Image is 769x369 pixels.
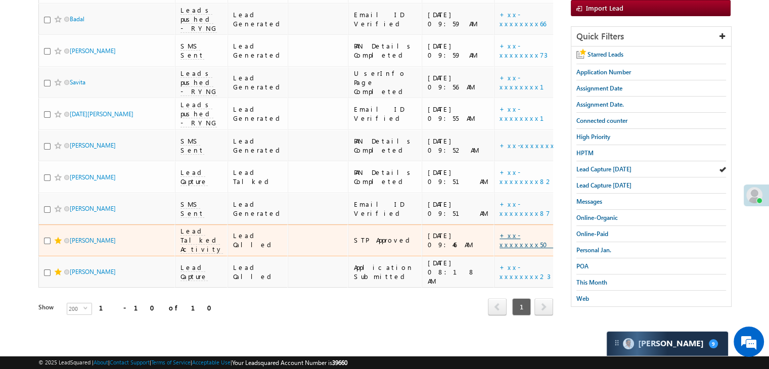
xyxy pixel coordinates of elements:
[353,41,417,60] div: PAN Details Completed
[500,200,550,217] a: +xx-xxxxxxxx87
[500,41,548,59] a: +xx-xxxxxxxx73
[576,84,622,92] span: Assignment Date
[500,105,560,122] a: +xx-xxxxxxxx13
[180,69,217,96] span: Leads pushed - RYNG
[233,231,284,249] div: Lead Called
[353,105,417,123] div: Email ID Verified
[83,306,92,310] span: select
[576,133,610,141] span: High Priority
[70,15,84,23] a: Badal
[512,298,531,315] span: 1
[427,73,489,91] div: [DATE] 09:56 AM
[576,198,602,205] span: Messages
[500,73,557,91] a: +xx-xxxxxxxx14
[38,303,59,312] div: Show
[180,136,204,155] span: SMS Sent
[500,263,551,281] a: +xx-xxxxxxxx23
[233,105,284,123] div: Lead Generated
[13,94,185,281] textarea: Type your message and hit 'Enter'
[166,5,190,29] div: Minimize live chat window
[70,47,116,55] a: [PERSON_NAME]
[709,339,718,348] span: 9
[606,331,729,356] div: carter-dragCarter[PERSON_NAME]9
[233,263,284,281] div: Lead Called
[613,339,621,347] img: carter-drag
[576,165,631,173] span: Lead Capture [DATE]
[233,73,284,91] div: Lead Generated
[110,359,150,365] a: Contact Support
[70,205,116,212] a: [PERSON_NAME]
[488,298,507,315] span: prev
[94,359,108,365] a: About
[180,168,208,186] span: Lead Capture
[500,141,565,150] a: +xx-xxxxxxxx64
[427,200,489,218] div: [DATE] 09:51 AM
[576,214,618,221] span: Online-Organic
[70,78,85,86] a: Savita
[571,27,731,47] div: Quick Filters
[353,69,417,96] div: UserInfo Page Completed
[70,268,116,275] a: [PERSON_NAME]
[427,168,489,186] div: [DATE] 09:51 AM
[500,231,554,249] a: +xx-xxxxxxxx50
[70,110,133,118] a: [DATE][PERSON_NAME]
[151,359,191,365] a: Terms of Service
[17,53,42,66] img: d_60004797649_company_0_60004797649
[67,303,83,314] span: 200
[488,299,507,315] a: prev
[233,10,284,28] div: Lead Generated
[353,263,417,281] div: Application Submitted
[534,299,553,315] a: next
[576,149,594,157] span: HPTM
[99,302,218,313] div: 1 - 10 of 10
[534,298,553,315] span: next
[180,200,204,218] span: SMS Sent
[576,262,589,270] span: POA
[576,68,631,76] span: Application Number
[586,4,623,12] span: Import Lead
[576,117,627,124] span: Connected counter
[576,295,589,302] span: Web
[427,105,489,123] div: [DATE] 09:55 AM
[180,263,208,281] span: Lead Capture
[353,236,417,245] div: STP Approved
[427,136,489,155] div: [DATE] 09:52 AM
[576,101,624,108] span: Assignment Date.
[353,136,417,155] div: PAN Details Completed
[427,41,489,60] div: [DATE] 09:59 AM
[180,6,217,33] span: Leads pushed - RYNG
[623,338,634,349] img: Carter
[353,200,417,218] div: Email ID Verified
[233,41,284,60] div: Lead Generated
[587,51,623,58] span: Starred Leads
[427,10,489,28] div: [DATE] 09:59 AM
[576,230,608,238] span: Online-Paid
[70,142,116,149] a: [PERSON_NAME]
[500,168,553,186] a: +xx-xxxxxxxx82
[427,258,489,286] div: [DATE] 08:18 AM
[233,168,284,186] div: Lead Talked
[576,279,607,286] span: This Month
[180,41,204,60] span: SMS Sent
[38,358,347,367] span: © 2025 LeadSquared | | | | |
[233,136,284,155] div: Lead Generated
[180,226,223,254] span: Lead Talked Activity
[427,231,489,249] div: [DATE] 09:46 AM
[353,168,417,186] div: PAN Details Completed
[70,237,116,244] a: [PERSON_NAME]
[576,246,611,254] span: Personal Jan.
[233,200,284,218] div: Lead Generated
[353,10,417,28] div: Email ID Verified
[53,53,170,66] div: Chat with us now
[576,181,631,189] span: Lead Capture [DATE]
[332,359,347,366] span: 39660
[232,359,347,366] span: Your Leadsquared Account Number is
[70,173,116,181] a: [PERSON_NAME]
[180,100,217,127] span: Leads pushed - RYNG
[192,359,231,365] a: Acceptable Use
[500,10,546,28] a: +xx-xxxxxxxx66
[138,290,184,304] em: Start Chat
